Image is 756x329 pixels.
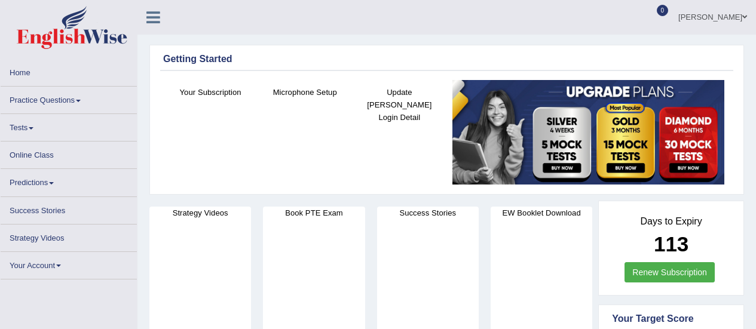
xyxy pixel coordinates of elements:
[491,207,592,219] h4: EW Booklet Download
[1,169,137,192] a: Predictions
[1,114,137,137] a: Tests
[163,52,730,66] div: Getting Started
[452,80,724,185] img: small5.jpg
[169,86,252,99] h4: Your Subscription
[625,262,715,282] a: Renew Subscription
[1,87,137,110] a: Practice Questions
[1,197,137,220] a: Success Stories
[657,5,669,16] span: 0
[377,207,479,219] h4: Success Stories
[654,232,688,256] b: 113
[612,312,730,326] div: Your Target Score
[263,207,365,219] h4: Book PTE Exam
[358,86,440,124] h4: Update [PERSON_NAME] Login Detail
[149,207,251,219] h4: Strategy Videos
[612,216,730,227] h4: Days to Expiry
[264,86,346,99] h4: Microphone Setup
[1,225,137,248] a: Strategy Videos
[1,252,137,275] a: Your Account
[1,59,137,82] a: Home
[1,142,137,165] a: Online Class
